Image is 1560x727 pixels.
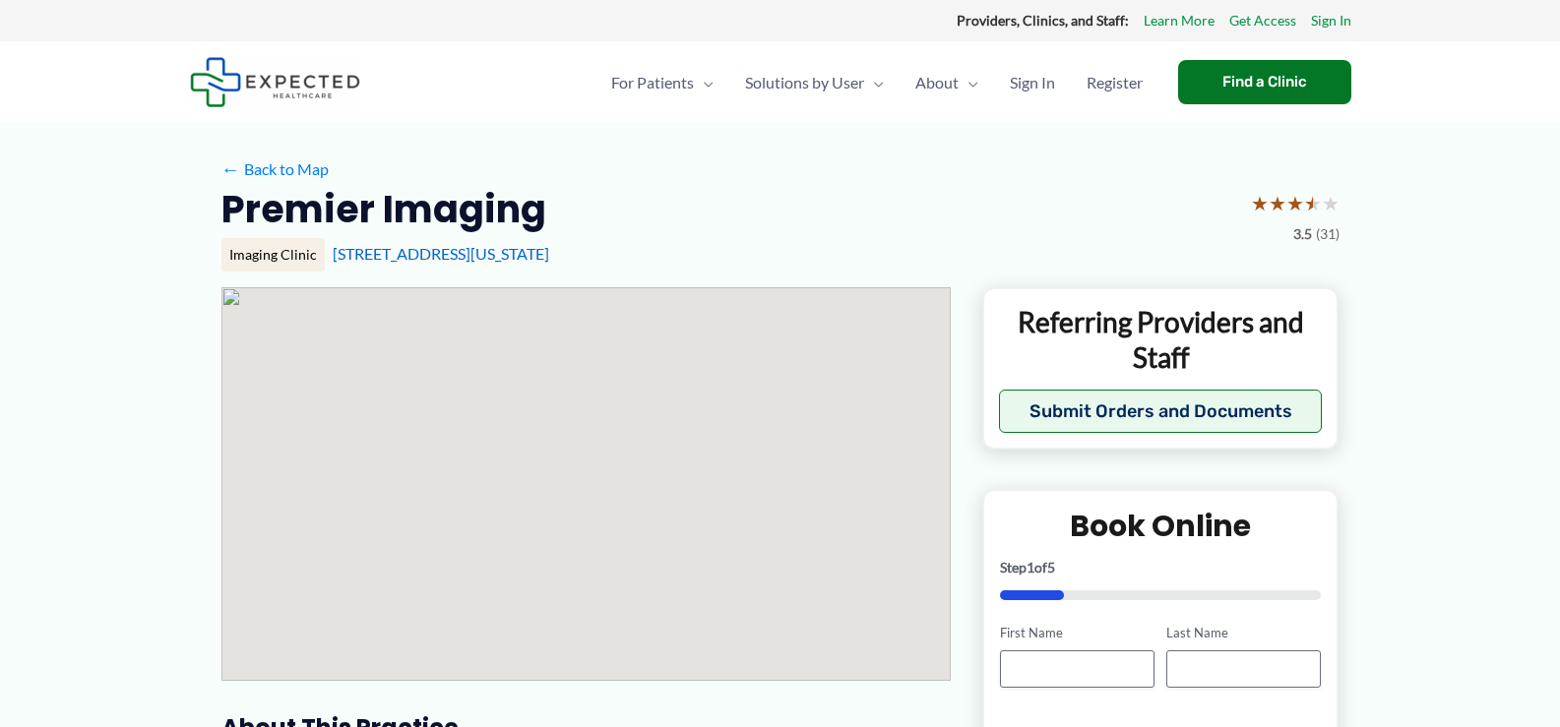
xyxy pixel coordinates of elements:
[221,154,329,184] a: ←Back to Map
[959,48,978,117] span: Menu Toggle
[1322,185,1340,221] span: ★
[1166,624,1321,642] label: Last Name
[1269,185,1286,221] span: ★
[1000,624,1154,642] label: First Name
[1000,561,1322,575] p: Step of
[1304,185,1322,221] span: ★
[221,238,325,272] div: Imaging Clinic
[595,48,1158,117] nav: Primary Site Navigation
[1311,8,1351,33] a: Sign In
[1000,507,1322,545] h2: Book Online
[611,48,694,117] span: For Patients
[1293,221,1312,247] span: 3.5
[1047,559,1055,576] span: 5
[915,48,959,117] span: About
[694,48,714,117] span: Menu Toggle
[745,48,864,117] span: Solutions by User
[994,48,1071,117] a: Sign In
[595,48,729,117] a: For PatientsMenu Toggle
[999,390,1323,433] button: Submit Orders and Documents
[900,48,994,117] a: AboutMenu Toggle
[333,244,549,263] a: [STREET_ADDRESS][US_STATE]
[221,185,546,233] h2: Premier Imaging
[729,48,900,117] a: Solutions by UserMenu Toggle
[999,304,1323,376] p: Referring Providers and Staff
[1071,48,1158,117] a: Register
[1144,8,1215,33] a: Learn More
[957,12,1129,29] strong: Providers, Clinics, and Staff:
[1286,185,1304,221] span: ★
[1251,185,1269,221] span: ★
[1087,48,1143,117] span: Register
[864,48,884,117] span: Menu Toggle
[1178,60,1351,104] a: Find a Clinic
[1229,8,1296,33] a: Get Access
[1010,48,1055,117] span: Sign In
[1027,559,1034,576] span: 1
[1316,221,1340,247] span: (31)
[221,159,240,178] span: ←
[190,57,360,107] img: Expected Healthcare Logo - side, dark font, small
